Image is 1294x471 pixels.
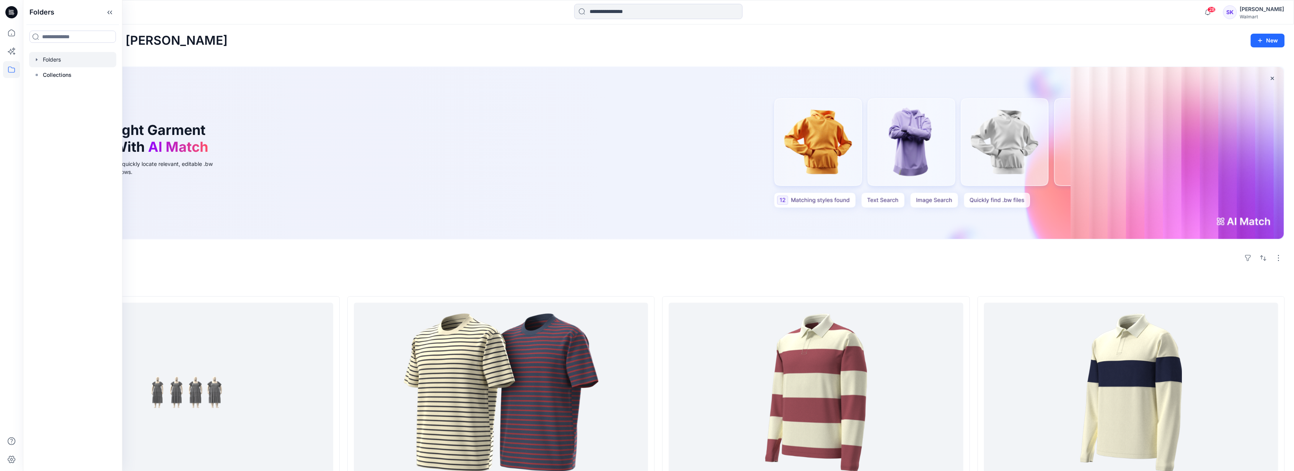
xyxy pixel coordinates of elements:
[51,160,223,176] div: Use text or image search to quickly locate relevant, editable .bw files for faster design workflows.
[1240,5,1284,14] div: [PERSON_NAME]
[148,138,208,155] span: AI Match
[1223,5,1237,19] div: SK
[1208,6,1216,13] span: 28
[43,70,72,80] p: Collections
[1240,14,1284,19] div: Walmart
[32,34,228,48] h2: Welcome back, [PERSON_NAME]
[32,279,1285,289] h4: Styles
[51,122,212,155] h1: Find the Right Garment Instantly With
[1251,34,1285,47] button: New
